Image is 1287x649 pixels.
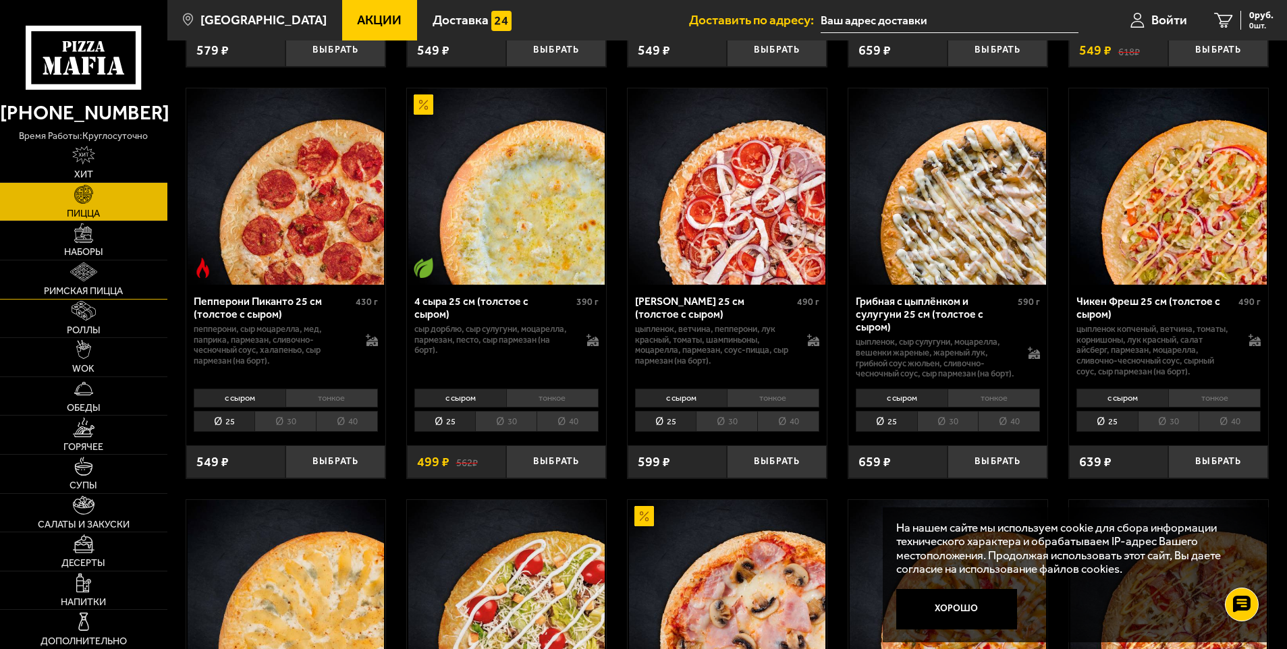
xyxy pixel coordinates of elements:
li: тонкое [727,389,819,407]
span: 0 руб. [1249,11,1274,20]
span: 490 г [1238,296,1261,308]
button: Выбрать [285,34,385,67]
img: Грибная с цыплёнком и сулугуни 25 см (толстое с сыром) [850,88,1046,285]
li: 40 [757,411,819,432]
span: 659 ₽ [858,44,891,57]
li: 25 [635,411,696,432]
span: Салаты и закуски [38,520,130,530]
div: [PERSON_NAME] 25 см (толстое с сыром) [635,295,794,320]
button: Выбрать [727,34,827,67]
button: Выбрать [727,445,827,478]
p: На нашем сайте мы используем cookie для сбора информации технического характера и обрабатываем IP... [896,521,1247,576]
span: 430 г [356,296,378,308]
span: 639 ₽ [1079,455,1112,469]
span: WOK [72,364,94,374]
span: 590 г [1018,296,1040,308]
p: цыпленок копченый, ветчина, томаты, корнишоны, лук красный, салат айсберг, пармезан, моцарелла, с... [1076,324,1236,377]
span: Доставить по адресу: [689,13,821,26]
button: Выбрать [506,445,606,478]
li: 30 [1138,411,1199,432]
a: Чикен Фреш 25 см (толстое с сыром) [1069,88,1268,285]
img: Пепперони Пиканто 25 см (толстое с сыром) [188,88,384,285]
span: Дополнительно [40,637,127,646]
li: с сыром [414,389,506,407]
span: 390 г [576,296,599,308]
span: Роллы [67,326,101,335]
img: Акционный [414,94,434,115]
li: с сыром [194,389,285,407]
img: Акционный [634,506,655,526]
li: 40 [978,411,1040,432]
li: 30 [696,411,757,432]
button: Выбрать [1168,34,1268,67]
button: Хорошо [896,589,1017,629]
span: Пицца [67,209,100,219]
p: пепперони, сыр Моцарелла, мед, паприка, пармезан, сливочно-чесночный соус, халапеньо, сыр пармеза... [194,324,353,367]
li: 30 [917,411,979,432]
span: Доставка [433,13,489,26]
img: Чикен Фреш 25 см (толстое с сыром) [1070,88,1267,285]
span: 549 ₽ [638,44,670,57]
span: Войти [1151,13,1187,26]
span: [GEOGRAPHIC_DATA] [200,13,327,26]
p: цыпленок, ветчина, пепперони, лук красный, томаты, шампиньоны, моцарелла, пармезан, соус-пицца, с... [635,324,794,367]
a: Острое блюдоПепперони Пиканто 25 см (толстое с сыром) [186,88,385,285]
a: Грибная с цыплёнком и сулугуни 25 см (толстое с сыром) [848,88,1047,285]
li: тонкое [506,389,599,407]
li: 25 [414,411,476,432]
span: Обеды [67,403,101,413]
p: сыр дорблю, сыр сулугуни, моцарелла, пармезан, песто, сыр пармезан (на борт). [414,324,574,356]
li: 25 [1076,411,1138,432]
li: 25 [194,411,255,432]
button: Выбрать [948,34,1047,67]
img: Петровская 25 см (толстое с сыром) [629,88,825,285]
li: тонкое [948,389,1040,407]
div: Чикен Фреш 25 см (толстое с сыром) [1076,295,1235,320]
span: 579 ₽ [196,44,229,57]
img: Острое блюдо [193,258,213,278]
s: 562 ₽ [456,455,478,469]
li: 30 [475,411,537,432]
li: с сыром [856,389,948,407]
span: Хит [74,170,93,179]
input: Ваш адрес доставки [821,8,1078,33]
span: Супы [70,481,97,490]
p: цыпленок, сыр сулугуни, моцарелла, вешенки жареные, жареный лук, грибной соус Жюльен, сливочно-че... [856,337,1015,380]
span: 0 шт. [1249,22,1274,30]
div: 4 сыра 25 см (толстое с сыром) [414,295,573,320]
img: 4 сыра 25 см (толстое с сыром) [408,88,605,285]
span: Наборы [64,248,103,257]
span: 599 ₽ [638,455,670,469]
span: 549 ₽ [196,455,229,469]
li: с сыром [635,389,727,407]
li: 40 [537,411,599,432]
span: 659 ₽ [858,455,891,469]
span: 549 ₽ [417,44,449,57]
img: Вегетарианское блюдо [414,258,434,278]
span: Горячее [63,443,103,452]
li: тонкое [285,389,378,407]
span: 490 г [797,296,819,308]
button: Выбрать [506,34,606,67]
button: Выбрать [948,445,1047,478]
img: 15daf4d41897b9f0e9f617042186c801.svg [491,11,512,31]
a: АкционныйВегетарианское блюдо4 сыра 25 см (толстое с сыром) [407,88,606,285]
span: 549 ₽ [1079,44,1112,57]
span: Римская пицца [44,287,123,296]
div: Грибная с цыплёнком и сулугуни 25 см (толстое с сыром) [856,295,1014,333]
li: тонкое [1168,389,1261,407]
span: Десерты [61,559,105,568]
button: Выбрать [285,445,385,478]
span: Напитки [61,598,106,607]
li: 25 [856,411,917,432]
s: 618 ₽ [1118,44,1140,57]
a: Петровская 25 см (толстое с сыром) [628,88,827,285]
li: 40 [316,411,378,432]
li: 40 [1199,411,1261,432]
li: 30 [254,411,316,432]
span: Акции [357,13,402,26]
li: с сыром [1076,389,1168,407]
button: Выбрать [1168,445,1268,478]
span: 499 ₽ [417,455,449,469]
div: Пепперони Пиканто 25 см (толстое с сыром) [194,295,352,320]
